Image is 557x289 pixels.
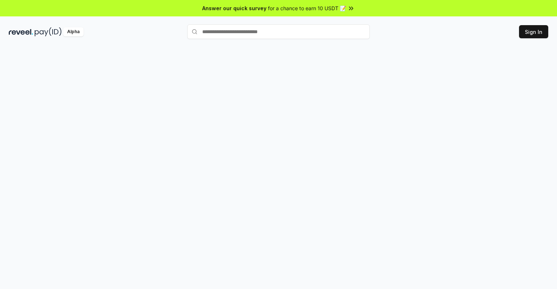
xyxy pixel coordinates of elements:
[63,27,84,36] div: Alpha
[268,4,346,12] span: for a chance to earn 10 USDT 📝
[519,25,548,38] button: Sign In
[9,27,33,36] img: reveel_dark
[35,27,62,36] img: pay_id
[202,4,266,12] span: Answer our quick survey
